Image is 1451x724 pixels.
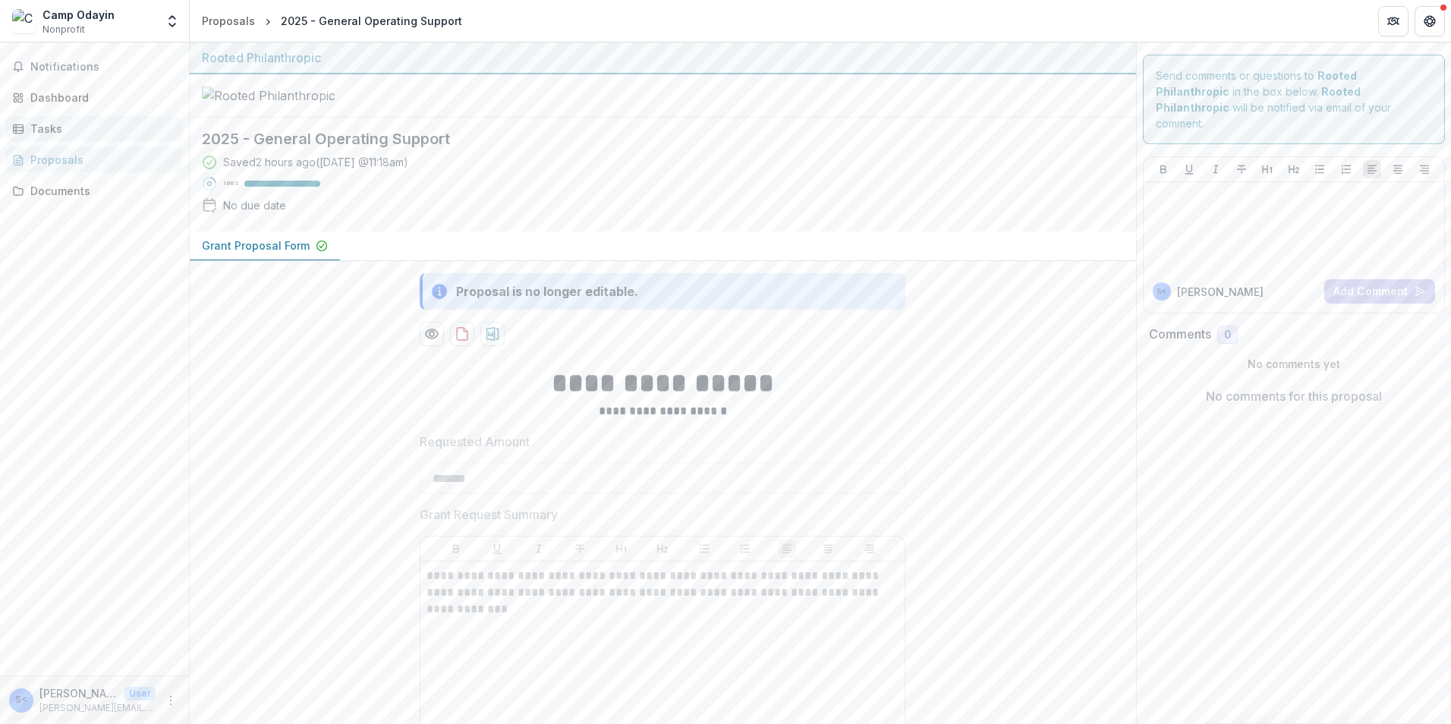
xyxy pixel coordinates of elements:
[162,6,183,36] button: Open entity switcher
[1415,160,1434,178] button: Align Right
[1177,284,1264,300] p: [PERSON_NAME]
[196,10,261,32] a: Proposals
[1324,279,1435,304] button: Add Comment
[6,116,183,141] a: Tasks
[456,282,638,301] div: Proposal is no longer editable.
[202,13,255,29] div: Proposals
[530,540,548,558] button: Italicize
[1285,160,1303,178] button: Heading 2
[223,178,238,189] p: 100 %
[450,322,474,346] button: download-proposal
[1157,288,1166,295] div: Sara Meslow <sara@campodayin.org>
[202,49,1124,67] div: Rooted Philanthropic
[736,540,754,558] button: Ordered List
[480,322,505,346] button: download-proposal
[6,147,183,172] a: Proposals
[1206,387,1382,405] p: No comments for this proposal
[653,540,672,558] button: Heading 2
[6,55,183,79] button: Notifications
[1232,160,1251,178] button: Strike
[124,687,156,700] p: User
[281,13,462,29] div: 2025 - General Operating Support
[695,540,713,558] button: Bullet List
[202,87,354,105] img: Rooted Philanthropic
[1258,160,1276,178] button: Heading 1
[612,540,631,558] button: Heading 1
[488,540,506,558] button: Underline
[1378,6,1409,36] button: Partners
[861,540,879,558] button: Align Right
[42,23,85,36] span: Nonprofit
[6,178,183,203] a: Documents
[1337,160,1355,178] button: Ordered List
[15,695,27,705] div: Sara Meslow <sara@campodayin.org>
[778,540,796,558] button: Align Left
[447,540,465,558] button: Bold
[12,9,36,33] img: Camp Odayin
[1180,160,1198,178] button: Underline
[1154,160,1172,178] button: Bold
[1224,329,1231,342] span: 0
[1363,160,1381,178] button: Align Left
[1149,356,1440,372] p: No comments yet
[30,121,171,137] div: Tasks
[1207,160,1225,178] button: Italicize
[223,197,286,213] div: No due date
[39,701,156,715] p: [PERSON_NAME][EMAIL_ADDRESS][DOMAIN_NAME]
[196,10,468,32] nav: breadcrumb
[30,183,171,199] div: Documents
[420,433,530,451] p: Requested Amount
[1149,327,1211,342] h2: Comments
[223,154,408,170] div: Saved 2 hours ago ( [DATE] @ 11:18am )
[202,238,310,253] p: Grant Proposal Form
[1415,6,1445,36] button: Get Help
[162,691,180,710] button: More
[30,90,171,105] div: Dashboard
[819,540,837,558] button: Align Center
[39,685,118,701] p: [PERSON_NAME] <[PERSON_NAME][EMAIL_ADDRESS][DOMAIN_NAME]>
[571,540,589,558] button: Strike
[30,152,171,168] div: Proposals
[30,61,177,74] span: Notifications
[42,7,115,23] div: Camp Odayin
[1389,160,1407,178] button: Align Center
[6,85,183,110] a: Dashboard
[420,322,444,346] button: Preview 4d2b1b3b-5e9f-428b-8fd7-b0a3990d5b1a-0.pdf
[420,505,558,524] p: Grant Request Summary
[1143,55,1446,144] div: Send comments or questions to in the box below. will be notified via email of your comment.
[202,130,1100,148] h2: 2025 - General Operating Support
[1311,160,1329,178] button: Bullet List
